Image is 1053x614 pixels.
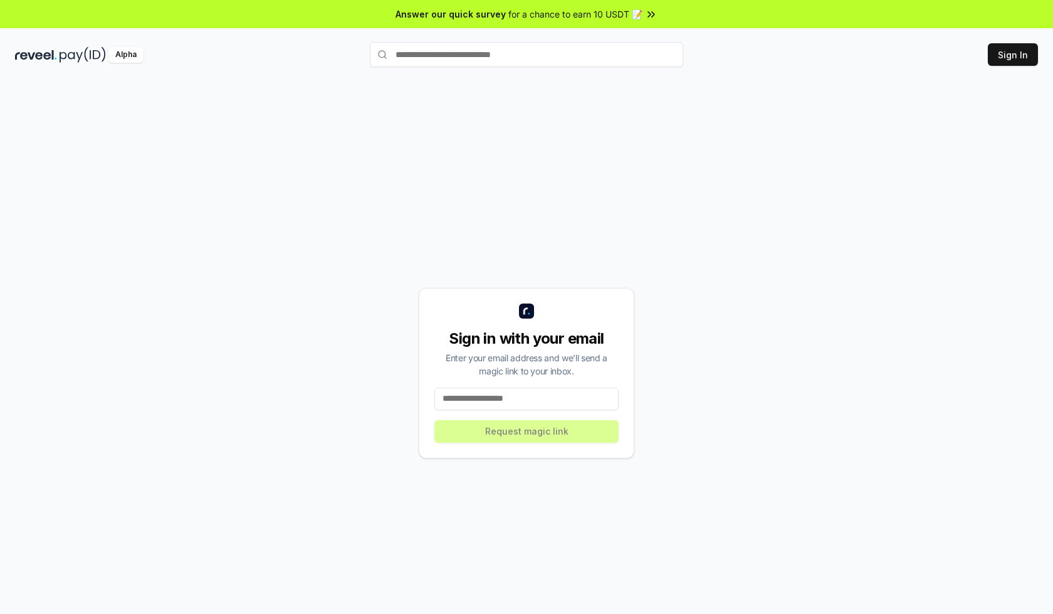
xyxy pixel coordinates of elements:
[519,304,534,319] img: logo_small
[988,43,1038,66] button: Sign In
[108,47,144,63] div: Alpha
[508,8,642,21] span: for a chance to earn 10 USDT 📝
[15,47,57,63] img: reveel_dark
[60,47,106,63] img: pay_id
[396,8,506,21] span: Answer our quick survey
[434,351,619,378] div: Enter your email address and we’ll send a magic link to your inbox.
[434,329,619,349] div: Sign in with your email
